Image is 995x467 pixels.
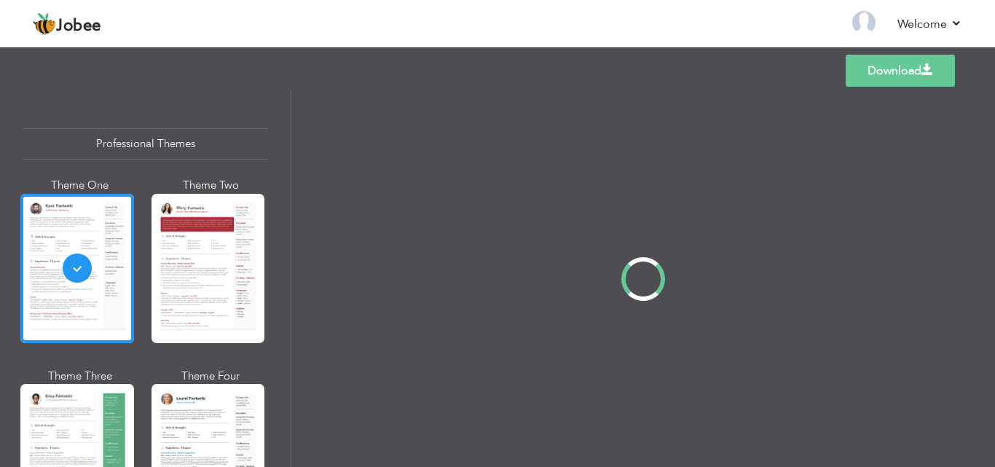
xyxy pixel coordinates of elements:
span: Jobee [56,18,101,34]
a: Download [846,55,955,87]
img: jobee.io [33,12,56,36]
a: Welcome [897,15,962,33]
img: Profile Img [852,11,876,34]
a: Jobee [33,12,101,36]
